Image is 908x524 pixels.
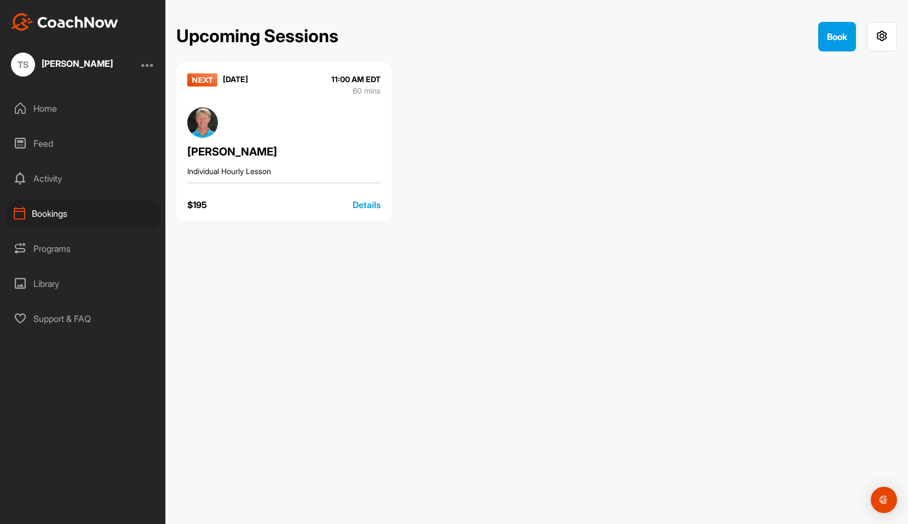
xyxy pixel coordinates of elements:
[223,73,248,96] div: [DATE]
[187,107,218,138] img: square_0c0145ea95d7b9812da7d8529ccd7d0e.jpg
[818,22,856,51] button: Book
[353,198,381,211] div: Details
[6,130,160,157] div: Feed
[331,85,381,96] div: 60 mins
[871,487,897,513] div: Open Intercom Messenger
[6,165,160,192] div: Activity
[6,95,160,122] div: Home
[331,73,381,85] div: 11:00 AM EDT
[11,13,118,31] img: CoachNow
[187,73,217,87] img: next
[187,165,381,177] div: Individual Hourly Lesson
[176,26,338,47] h2: Upcoming Sessions
[42,59,113,68] div: [PERSON_NAME]
[11,53,35,77] div: TS
[6,305,160,332] div: Support & FAQ
[187,198,207,211] div: $ 195
[187,143,381,160] div: [PERSON_NAME]
[6,270,160,297] div: Library
[6,235,160,262] div: Programs
[6,200,160,227] div: Bookings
